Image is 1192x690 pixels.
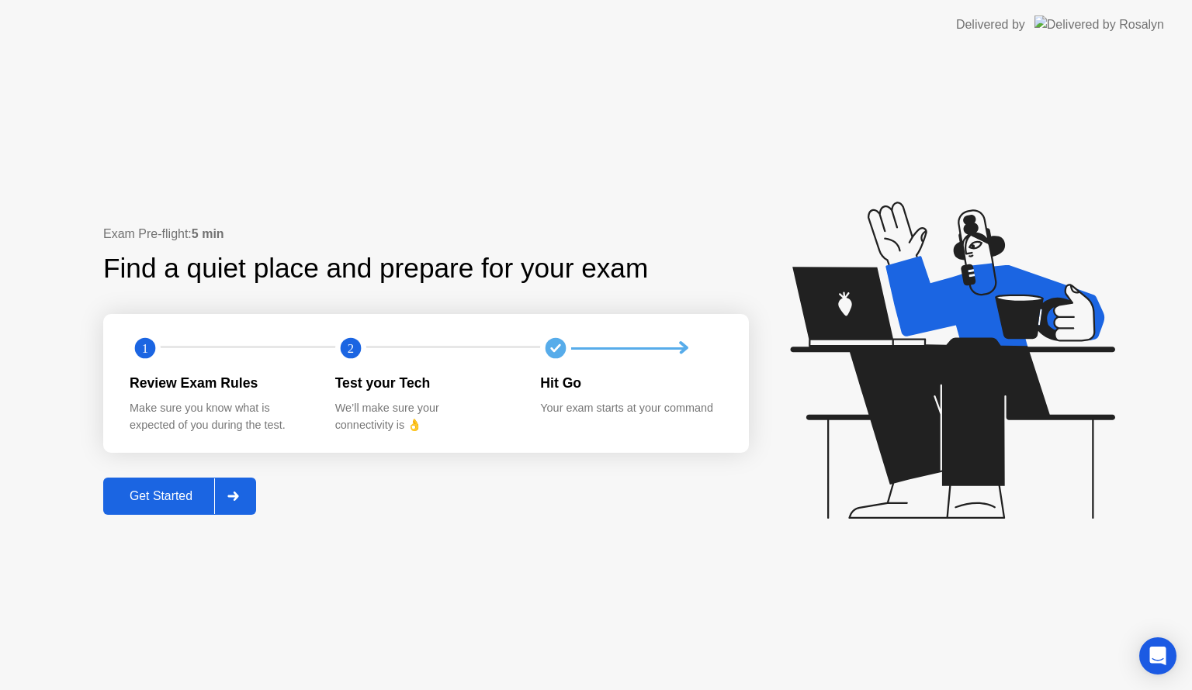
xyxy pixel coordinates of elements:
[108,489,214,503] div: Get Started
[1034,16,1164,33] img: Delivered by Rosalyn
[130,373,310,393] div: Review Exam Rules
[348,341,354,356] text: 2
[540,400,721,417] div: Your exam starts at your command
[142,341,148,356] text: 1
[540,373,721,393] div: Hit Go
[956,16,1025,34] div: Delivered by
[335,400,516,433] div: We’ll make sure your connectivity is 👌
[103,478,256,515] button: Get Started
[103,248,650,289] div: Find a quiet place and prepare for your exam
[130,400,310,433] div: Make sure you know what is expected of you during the test.
[335,373,516,393] div: Test your Tech
[103,225,749,243] div: Exam Pre-flight:
[192,227,224,240] b: 5 min
[1139,637,1176,674] div: Open Intercom Messenger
